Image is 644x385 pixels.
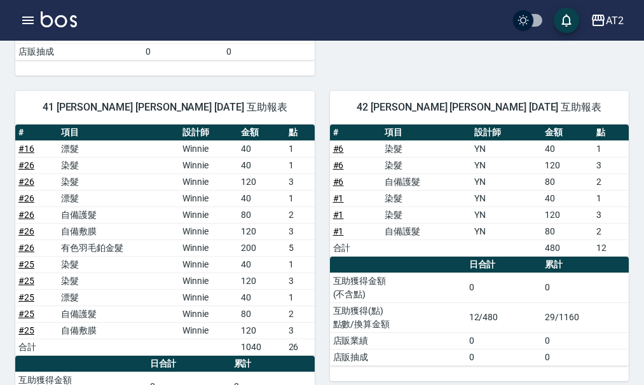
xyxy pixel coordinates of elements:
td: 1 [593,190,629,206]
td: 1 [285,157,315,173]
td: Winnie [179,256,238,273]
td: 480 [542,240,593,256]
td: YN [471,190,542,206]
td: 2 [593,223,629,240]
td: 染髮 [58,173,179,190]
td: 漂髮 [58,140,179,157]
td: Winnie [179,240,238,256]
th: 設計師 [471,125,542,141]
td: 40 [238,140,285,157]
td: 自備護髮 [58,306,179,322]
td: YN [471,157,542,173]
td: YN [471,206,542,223]
td: Winnie [179,140,238,157]
td: 120 [542,157,593,173]
a: #1 [333,193,344,203]
td: 1 [285,256,315,273]
td: Winnie [179,322,238,339]
a: #26 [18,226,34,236]
th: 日合計 [466,257,542,273]
td: 40 [238,157,285,173]
th: 點 [593,125,629,141]
td: 染髮 [58,157,179,173]
th: 項目 [381,125,471,141]
td: 29/1160 [542,302,629,332]
a: #6 [333,160,344,170]
td: 80 [542,173,593,190]
td: 染髮 [381,157,471,173]
td: 1 [285,289,315,306]
td: 0 [142,43,223,60]
table: a dense table [15,125,315,356]
td: 自備敷膜 [58,223,179,240]
a: #6 [333,177,344,187]
td: 2 [285,206,315,223]
td: 自備敷膜 [58,322,179,339]
th: 項目 [58,125,179,141]
a: #16 [18,144,34,154]
span: 41 [PERSON_NAME] [PERSON_NAME] [DATE] 互助報表 [31,101,299,114]
a: #25 [18,309,34,319]
td: 漂髮 [58,289,179,306]
td: Winnie [179,190,238,206]
table: a dense table [330,257,629,366]
td: 0 [542,332,629,349]
a: #26 [18,193,34,203]
td: 1 [285,190,315,206]
td: 40 [542,190,593,206]
td: 0 [542,273,629,302]
td: YN [471,140,542,157]
td: 合計 [330,240,381,256]
td: 3 [593,206,629,223]
th: 金額 [238,125,285,141]
td: Winnie [179,223,238,240]
td: YN [471,223,542,240]
a: #25 [18,259,34,269]
td: 自備護髮 [58,206,179,223]
td: 0 [223,43,314,60]
td: 80 [238,206,285,223]
a: #25 [18,292,34,302]
td: Winnie [179,289,238,306]
th: # [330,125,381,141]
td: 0 [466,332,542,349]
a: #25 [18,325,34,335]
th: 日合計 [147,356,231,372]
a: #1 [333,210,344,220]
td: 2 [285,306,315,322]
th: 累計 [542,257,629,273]
a: #1 [333,226,344,236]
td: 3 [285,173,315,190]
td: 120 [238,173,285,190]
td: 120 [238,273,285,289]
img: Logo [41,11,77,27]
td: 200 [238,240,285,256]
td: Winnie [179,157,238,173]
button: save [554,8,579,33]
td: Winnie [179,173,238,190]
td: 自備護髮 [381,223,471,240]
td: 自備護髮 [381,173,471,190]
td: 80 [238,306,285,322]
td: 40 [238,256,285,273]
span: 42 [PERSON_NAME] [PERSON_NAME] [DATE] 互助報表 [345,101,614,114]
td: 染髮 [58,256,179,273]
th: 點 [285,125,315,141]
table: a dense table [330,125,629,257]
td: 40 [238,289,285,306]
td: 合計 [15,339,58,355]
td: 3 [285,322,315,339]
td: 1 [593,140,629,157]
th: 金額 [542,125,593,141]
td: Winnie [179,306,238,322]
td: 店販抽成 [330,349,466,365]
td: 3 [593,157,629,173]
td: 有色羽毛鉑金髮 [58,240,179,256]
td: 40 [238,190,285,206]
td: 5 [285,240,315,256]
a: #6 [333,144,344,154]
a: #26 [18,210,34,220]
td: 120 [238,223,285,240]
td: 40 [542,140,593,157]
td: 互助獲得金額 (不含點) [330,273,466,302]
